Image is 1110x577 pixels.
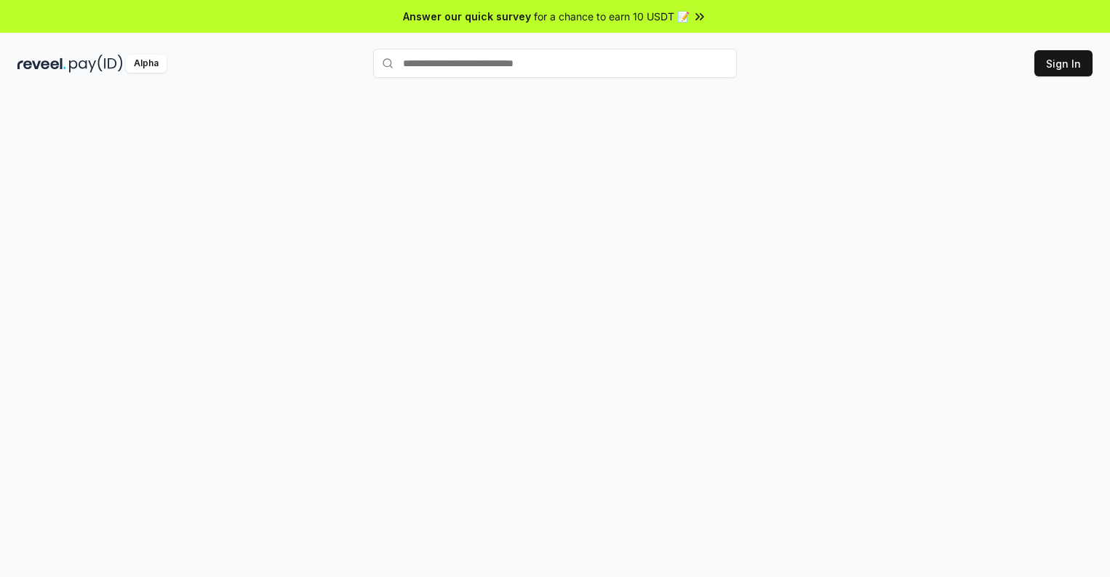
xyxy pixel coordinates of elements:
[1034,50,1093,76] button: Sign In
[69,55,123,73] img: pay_id
[534,9,690,24] span: for a chance to earn 10 USDT 📝
[126,55,167,73] div: Alpha
[403,9,531,24] span: Answer our quick survey
[17,55,66,73] img: reveel_dark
